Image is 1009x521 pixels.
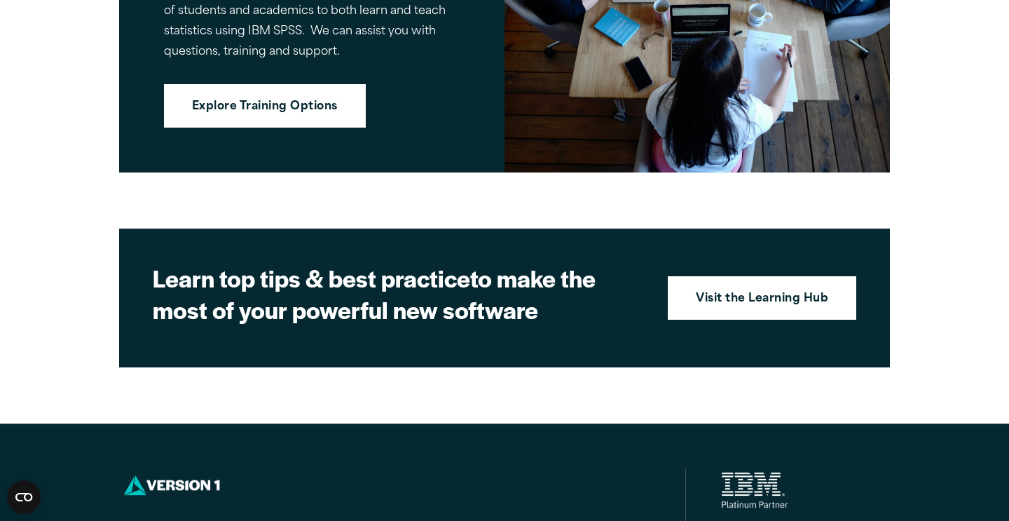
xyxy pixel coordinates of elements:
[153,262,643,325] h2: to make the most of your powerful new software
[7,480,41,514] button: Open CMP widget
[164,84,366,128] a: Explore Training Options
[153,261,470,295] strong: Learn top tips & best practice
[668,276,856,320] a: Visit the Learning Hub
[696,290,828,309] strong: Visit the Learning Hub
